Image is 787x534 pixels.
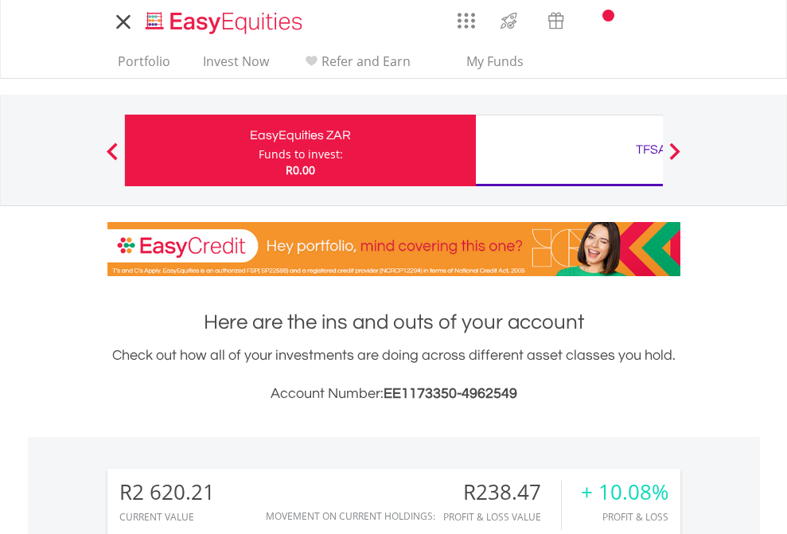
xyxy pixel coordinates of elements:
button: Next [659,150,691,166]
a: Portfolio [111,53,177,78]
h1: Here are the ins and outs of your account [107,308,680,337]
div: + 10.08% [581,481,668,504]
img: grid-menu-icon.svg [458,12,475,29]
div: R238.47 [443,481,561,504]
a: Refer and Earn [295,53,417,78]
div: Movement on Current Holdings: [266,511,435,521]
span: My Funds [443,51,547,72]
a: Home page [139,4,309,36]
div: CURRENT VALUE [119,512,215,522]
h3: Account Number: [107,383,680,405]
div: Profit & Loss [581,512,668,522]
div: Funds to invest: [259,146,343,162]
span: R0.00 [286,162,315,177]
img: EasyCredit Promotion Banner [107,222,680,276]
span: EE1173350-4962549 [384,386,517,401]
img: vouchers-v2.svg [543,8,569,33]
a: Notifications [579,4,620,36]
button: Previous [96,150,128,166]
img: EasyEquities_Logo.png [142,10,309,36]
img: thrive-v2.svg [496,8,522,33]
a: AppsGrid [447,4,485,29]
div: Check out how all of your investments are doing across different asset classes you hold. [107,345,680,405]
a: FAQ's and Support [620,4,660,36]
div: R2 620.21 [119,481,215,504]
a: My Profile [660,4,701,39]
div: Profit & Loss Value [443,512,561,522]
span: Refer and Earn [321,53,411,70]
a: Vouchers [532,4,579,33]
a: Invest Now [197,53,275,78]
div: EasyEquities ZAR [134,124,466,146]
